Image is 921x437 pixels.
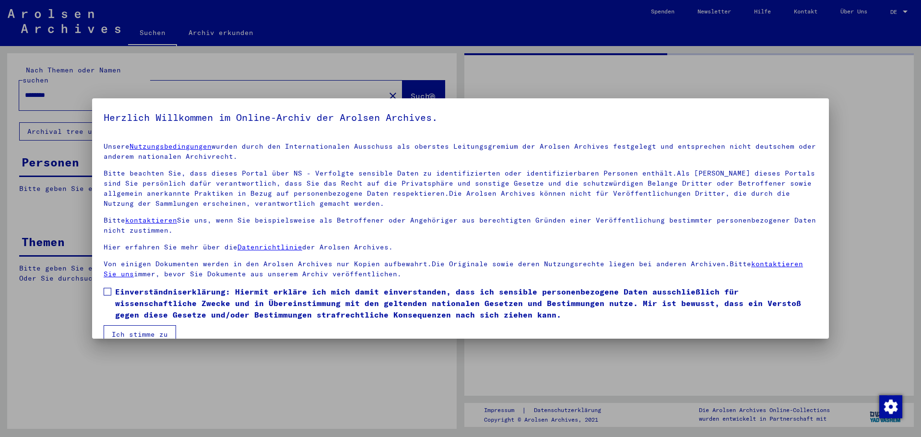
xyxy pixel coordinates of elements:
[104,110,817,125] h5: Herzlich Willkommen im Online-Archiv der Arolsen Archives.
[115,286,817,320] span: Einverständniserklärung: Hiermit erkläre ich mich damit einverstanden, dass ich sensible personen...
[104,242,817,252] p: Hier erfahren Sie mehr über die der Arolsen Archives.
[104,259,817,279] p: Von einigen Dokumenten werden in den Arolsen Archives nur Kopien aufbewahrt.Die Originale sowie d...
[237,243,302,251] a: Datenrichtlinie
[130,142,212,151] a: Nutzungsbedingungen
[104,325,176,343] button: Ich stimme zu
[104,215,817,236] p: Bitte Sie uns, wenn Sie beispielsweise als Betroffener oder Angehöriger aus berechtigten Gründen ...
[104,168,817,209] p: Bitte beachten Sie, dass dieses Portal über NS - Verfolgte sensible Daten zu identifizierten oder...
[879,395,902,418] img: Zustimmung ändern
[104,142,817,162] p: Unsere wurden durch den Internationalen Ausschuss als oberstes Leitungsgremium der Arolsen Archiv...
[104,260,803,278] a: kontaktieren Sie uns
[125,216,177,224] a: kontaktieren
